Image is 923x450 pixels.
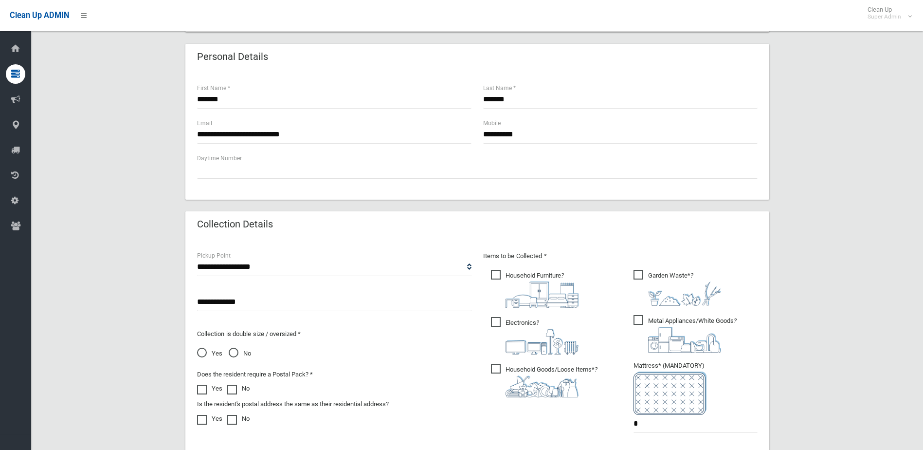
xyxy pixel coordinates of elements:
[197,328,471,340] p: Collection is double size / oversized *
[227,413,250,425] label: No
[506,329,579,355] img: 394712a680b73dbc3d2a6a3a7ffe5a07.png
[229,348,251,359] span: No
[648,327,721,353] img: 36c1b0289cb1767239cdd3de9e694f19.png
[197,398,389,410] label: Is the resident's postal address the same as their residential address?
[10,11,69,20] span: Clean Up ADMIN
[197,348,222,359] span: Yes
[197,383,222,394] label: Yes
[633,270,721,306] span: Garden Waste*
[491,317,579,355] span: Electronics
[648,317,737,353] i: ?
[491,270,579,308] span: Household Furniture
[185,215,285,234] header: Collection Details
[863,6,911,20] span: Clean Up
[633,315,737,353] span: Metal Appliances/White Goods
[185,47,280,66] header: Personal Details
[506,366,597,397] i: ?
[633,372,706,415] img: e7408bece873d2c1783593a074e5cb2f.png
[483,250,758,262] p: Items to be Collected *
[506,319,579,355] i: ?
[197,413,222,425] label: Yes
[227,383,250,394] label: No
[506,375,579,397] img: b13cc3517677393f34c0a387616ef184.png
[633,362,758,415] span: Mattress* (MANDATORY)
[491,364,597,397] span: Household Goods/Loose Items*
[648,281,721,306] img: 4fd8a5c772b2c999c83690221e5242e0.png
[648,272,721,306] i: ?
[868,13,901,20] small: Super Admin
[506,272,579,308] i: ?
[506,281,579,308] img: aa9efdbe659d29b613fca23ba79d85cb.png
[197,369,313,380] label: Does the resident require a Postal Pack? *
